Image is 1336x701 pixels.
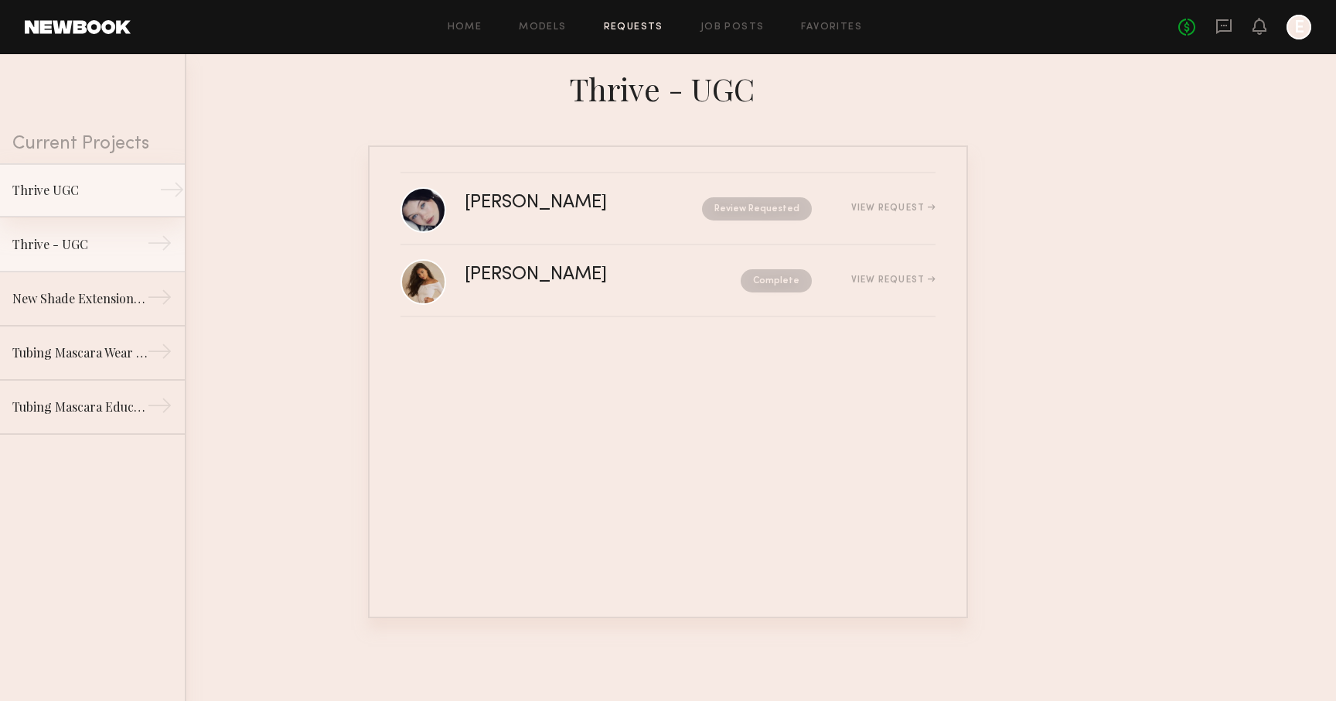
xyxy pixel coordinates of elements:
div: Tubing Mascara Wear Test [12,344,147,362]
a: Job Posts [700,22,765,32]
div: → [147,393,172,424]
a: Home [448,22,482,32]
div: New Shade Extension for Liquid Lash Mascara [12,289,147,308]
a: Models [519,22,566,32]
a: Requests [604,22,663,32]
div: → [147,231,172,262]
a: [PERSON_NAME]Review RequestedView Request [400,173,936,245]
a: Favorites [801,22,862,32]
div: View Request [851,203,936,213]
div: → [147,339,172,370]
div: → [159,177,185,208]
div: Thrive - UGC [368,67,968,108]
a: [PERSON_NAME]CompleteView Request [400,245,936,317]
nb-request-status: Review Requested [702,197,812,221]
div: [PERSON_NAME] [465,266,674,284]
div: Thrive - UGC [12,235,147,254]
div: Thrive UGC [12,181,147,200]
div: [PERSON_NAME] [465,194,655,212]
a: E [1287,15,1311,39]
div: Tubing Mascara Educational Video [12,398,147,416]
div: View Request [851,275,936,285]
div: → [147,285,172,316]
nb-request-status: Complete [741,269,812,292]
